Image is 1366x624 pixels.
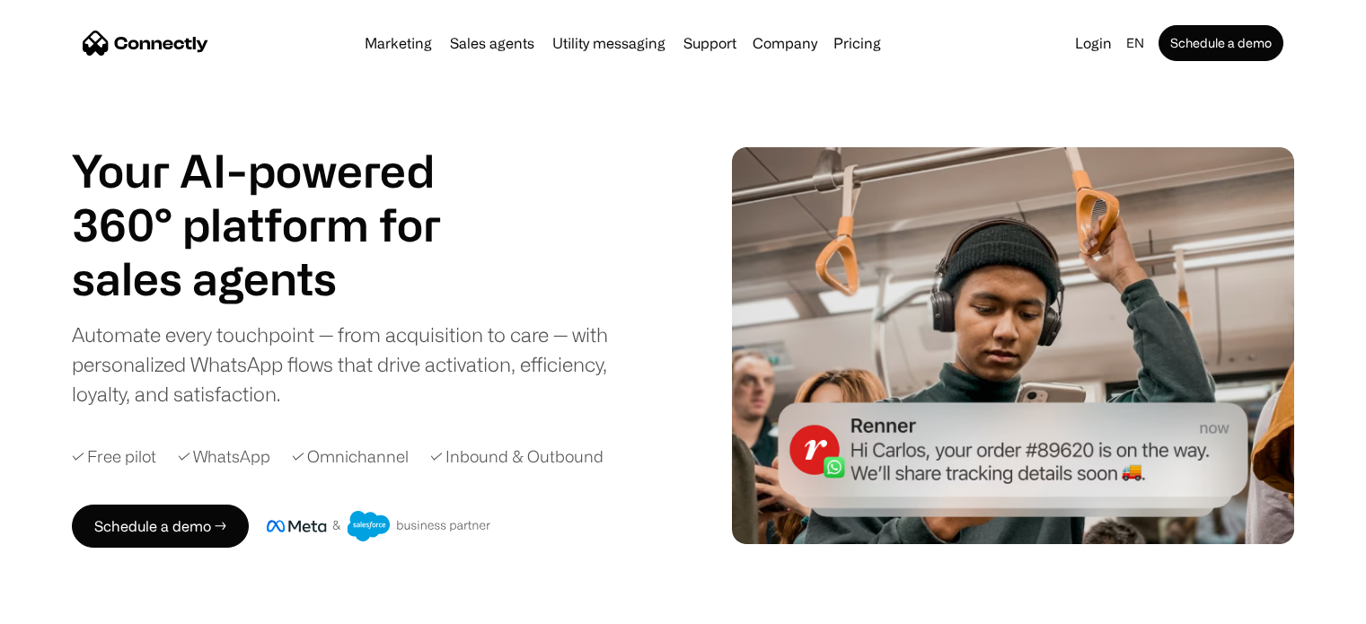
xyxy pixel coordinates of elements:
a: Schedule a demo [1159,25,1283,61]
div: ✓ Free pilot [72,444,156,469]
div: Automate every touchpoint — from acquisition to care — with personalized WhatsApp flows that driv... [72,320,638,409]
img: Meta and Salesforce business partner badge. [267,511,491,541]
div: en [1126,31,1144,56]
ul: Language list [36,593,108,618]
div: 4 of 4 [72,251,485,305]
aside: Language selected: English [18,591,108,618]
div: Company [747,31,823,56]
div: ✓ WhatsApp [178,444,270,469]
h1: Your AI-powered 360° platform for [72,144,485,251]
div: carousel [72,251,485,305]
a: Pricing [826,36,888,50]
a: Schedule a demo → [72,505,249,548]
a: Support [676,36,744,50]
a: Sales agents [443,36,542,50]
a: Login [1068,31,1119,56]
div: en [1119,31,1155,56]
a: Marketing [357,36,439,50]
div: ✓ Inbound & Outbound [430,444,604,469]
a: home [83,30,208,57]
div: Company [753,31,817,56]
h1: sales agents [72,251,485,305]
div: ✓ Omnichannel [292,444,409,469]
a: Utility messaging [545,36,673,50]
